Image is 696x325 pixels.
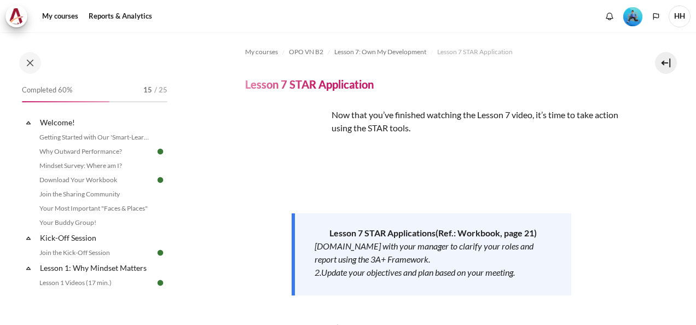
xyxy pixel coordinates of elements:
div: [DOMAIN_NAME] with your manager to clarify your roles and report using the 3A+ Framework. [315,240,552,266]
h4: Lesson 7 STAR Application [245,77,374,91]
span: Collapse [23,117,34,128]
a: Download Your Workbook [36,173,155,187]
a: Why Outward Performance? [36,145,155,158]
img: Done [155,248,165,258]
img: Done [155,278,165,288]
a: Lesson 1 Videos (17 min.) [36,276,155,289]
img: Architeck [9,8,24,25]
a: Welcome! [38,115,155,130]
strong: (Ref.: Workbook, page 21) [436,228,537,238]
div: 60% [22,101,109,102]
img: Level #3 [623,7,642,26]
span: OPO VN B2 [289,47,323,57]
span: N ow that you’ve finished watching the Lesson 7 video, it’s time to take action using the STAR to... [332,109,618,133]
a: OPO VN B2 [289,45,323,59]
span: Completed 60% [22,85,72,96]
span: My courses [245,47,278,57]
div: 2.Update your objectives and plan based on your meeting. [315,266,552,279]
a: Architeck Architeck [5,5,33,27]
a: Reports & Analytics [85,5,156,27]
img: Done [155,147,165,156]
a: Your Most Important "Faces & Places" [36,202,155,215]
a: My courses [245,45,278,59]
a: User menu [669,5,691,27]
button: Languages [648,8,664,25]
a: Lesson 1: Why Mindset Matters [38,260,155,275]
a: Kick-Off Session [38,230,155,245]
a: Lesson 7: Own My Development [334,45,426,59]
a: Join the Sharing Community [36,188,155,201]
span: 15 [143,85,152,96]
a: Your Buddy Group! [36,216,155,229]
img: sfdsf [245,108,327,190]
div: Level #3 [623,6,642,26]
a: Join the Kick-Off Session [36,246,155,259]
span: Lesson 7 STAR Application [437,47,513,57]
img: Done [155,175,165,185]
nav: Navigation bar [245,43,618,61]
div: Show notification window with no new notifications [601,8,618,25]
a: Level #3 [619,6,647,26]
strong: Lesson 7 STAR Applications [329,228,436,238]
span: HH [669,5,691,27]
span: Collapse [23,233,34,243]
a: Lesson 7 STAR Application [437,45,513,59]
span: Collapse [23,263,34,274]
a: Getting Started with Our 'Smart-Learning' Platform [36,131,155,144]
a: Mindset Survey: Where am I? [36,159,155,172]
a: My courses [38,5,82,27]
span: / 25 [154,85,167,96]
a: Lesson 1 Summary [36,291,155,304]
span: Lesson 7: Own My Development [334,47,426,57]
